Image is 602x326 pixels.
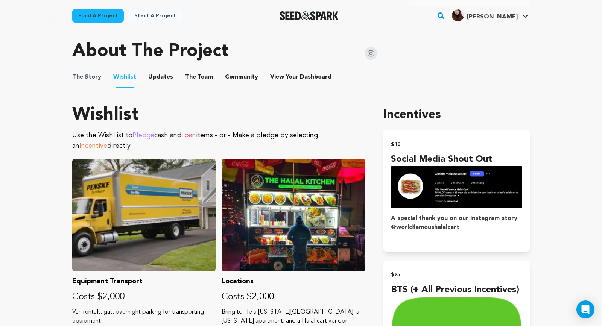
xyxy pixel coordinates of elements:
[79,143,107,149] span: Incentive
[467,14,518,20] span: [PERSON_NAME]
[181,132,196,139] span: Loan
[270,73,333,82] span: Your
[185,73,213,82] span: Team
[452,9,464,21] img: 323dd878e9a1f51f.png
[222,291,365,303] p: Costs $2,000
[452,9,518,21] div: Kate F.'s Profile
[72,276,216,287] p: Equipment Transport
[450,8,530,24] span: Kate F.'s Profile
[72,42,229,61] h1: About The Project
[148,73,173,82] span: Updates
[113,73,136,82] span: Wishlist
[128,9,182,23] a: Start a project
[391,283,522,297] h4: BTS (+ all previous incentives)
[450,8,530,21] a: Kate F.'s Profile
[365,47,377,60] img: Seed&Spark Instagram Icon
[391,153,522,166] h4: Social Media Shout Out
[72,291,216,303] p: Costs $2,000
[383,106,530,124] h1: Incentives
[72,308,216,326] p: Van rentals, gas, overnight parking for transporting equipment
[72,130,365,151] p: Use the WishList to cash and items - or - Make a pledge by selecting an directly.
[396,224,459,230] a: worldfamoushalalcart
[185,73,196,82] span: The
[280,11,339,20] a: Seed&Spark Homepage
[72,73,101,82] span: Story
[225,73,258,82] span: Community
[391,166,522,208] img: incentive
[391,139,522,150] h2: $10
[383,130,530,252] button: $10 Social Media Shout Out incentive A special thank you on our instagram story @worldfamoushalal...
[222,308,365,326] p: Bring to life a [US_STATE][GEOGRAPHIC_DATA], a [US_STATE] apartment, and a Halal cart vendor
[300,73,331,82] span: Dashboard
[576,300,594,318] div: Open Intercom Messenger
[72,106,365,124] h1: Wishlist
[72,73,83,82] span: The
[280,11,339,20] img: Seed&Spark Logo Dark Mode
[391,214,522,232] h4: A special thank you on our instagram story @
[72,9,124,23] a: Fund a project
[222,276,365,287] p: Locations
[270,73,333,82] a: ViewYourDashboard
[391,270,522,280] h2: $25
[132,132,154,139] span: Pledge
